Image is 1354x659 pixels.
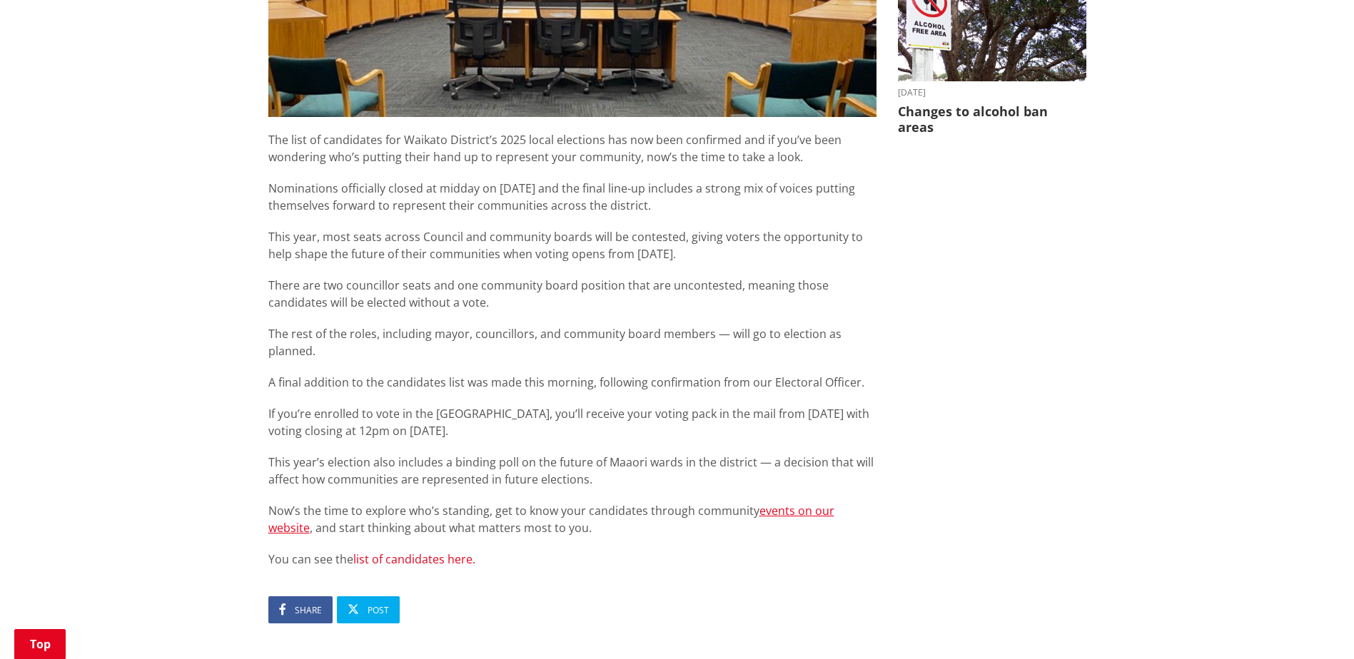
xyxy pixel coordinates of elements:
[14,629,66,659] a: Top
[268,228,876,262] p: This year, most seats across Council and community boards will be contested, giving voters the op...
[268,131,876,165] p: The list of candidates for Waikato District’s 2025 local elections has now been confirmed and if ...
[268,325,876,359] p: The rest of the roles, including mayor, councillors, and community board members — will go to ele...
[268,503,834,536] a: events on our website
[268,596,333,623] a: Share
[898,104,1086,135] h3: Changes to alcohol ban areas
[268,277,876,311] p: There are two councillor seats and one community board position that are uncontested, meaning tho...
[268,502,876,536] p: Now’s the time to explore who’s standing, get to know your candidates through community , and sta...
[353,551,475,567] a: list of candidates here.
[268,180,876,214] p: Nominations officially closed at midday on [DATE] and the final line-up includes a strong mix of ...
[268,131,876,568] div: You can see the
[337,596,400,623] a: Post
[295,604,322,616] span: Share
[1288,599,1340,650] iframe: Messenger Launcher
[268,405,876,439] p: If you’re enrolled to vote in the [GEOGRAPHIC_DATA], you’ll receive your voting pack in the mail ...
[898,88,1086,97] time: [DATE]
[268,454,876,488] p: This year’s election also includes a binding poll on the future of Maaori wards in the district —...
[268,374,876,391] p: A final addition to the candidates list was made this morning, following confirmation from our El...
[368,604,389,616] span: Post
